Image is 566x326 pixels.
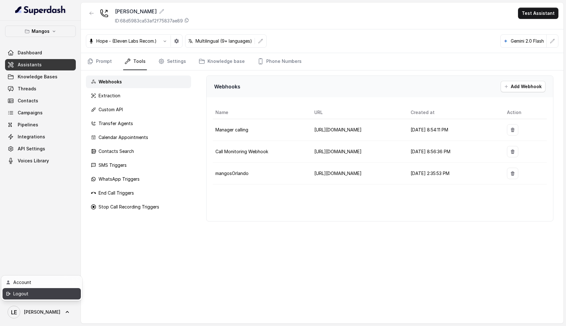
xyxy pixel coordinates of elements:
span: [PERSON_NAME] [24,309,60,315]
div: [PERSON_NAME] [1,275,82,301]
a: [PERSON_NAME] [5,303,76,321]
div: Logout [13,290,67,298]
div: Account [13,279,67,286]
text: LE [11,309,17,316]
